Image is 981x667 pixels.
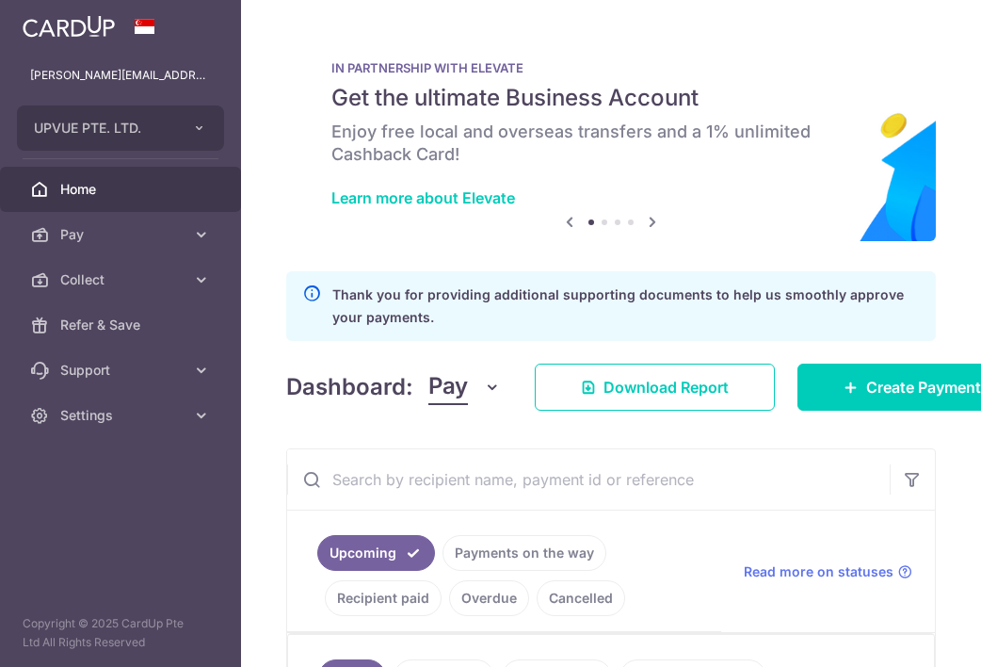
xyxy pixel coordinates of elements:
button: Pay [428,369,501,405]
a: Payments on the way [442,535,606,571]
img: CardUp [23,15,115,38]
a: Learn more about Elevate [331,188,515,207]
span: Support [60,361,185,380]
input: Search by recipient name, payment id or reference [287,449,890,510]
span: Create Payment [866,376,981,399]
span: Read more on statuses [744,562,893,581]
span: Refer & Save [60,316,185,334]
a: Overdue [449,580,529,616]
a: Download Report [535,364,775,411]
span: Collect [60,270,185,289]
h5: Get the ultimate Business Account [331,83,891,113]
h6: Enjoy free local and overseas transfers and a 1% unlimited Cashback Card! [331,121,891,166]
button: UPVUE PTE. LTD. [17,106,224,151]
span: Home [60,180,185,199]
span: UPVUE PTE. LTD. [34,119,173,138]
p: [PERSON_NAME][EMAIL_ADDRESS][DOMAIN_NAME] [30,66,211,85]
a: Upcoming [317,535,435,571]
a: Recipient paid [325,580,442,616]
span: Download Report [603,376,729,399]
span: Settings [60,406,185,425]
span: Pay [60,225,185,244]
iframe: Opens a widget where you can find more information [860,610,962,658]
h4: Dashboard: [286,370,413,404]
a: Read more on statuses [744,562,912,581]
p: IN PARTNERSHIP WITH ELEVATE [331,60,891,75]
a: Cancelled [537,580,625,616]
img: Renovation banner [286,30,936,241]
p: Thank you for providing additional supporting documents to help us smoothly approve your payments. [332,284,920,329]
span: Pay [428,369,468,405]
